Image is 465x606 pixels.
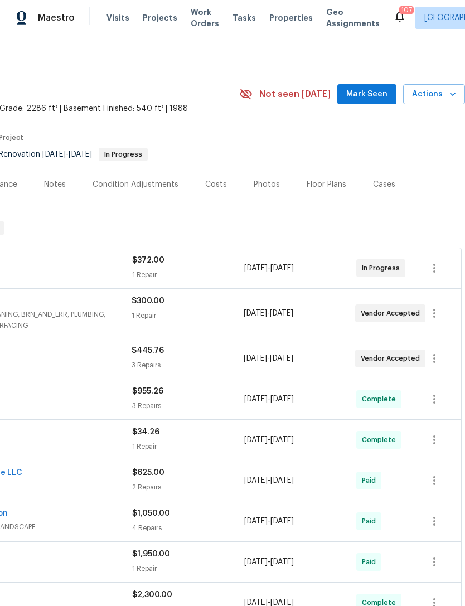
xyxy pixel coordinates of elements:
span: Properties [269,12,313,23]
span: - [244,434,294,445]
span: [DATE] [244,309,267,317]
span: Mark Seen [346,88,387,101]
div: Floor Plans [307,179,346,190]
div: 107 [401,4,412,16]
span: Maestro [38,12,75,23]
span: Tasks [232,14,256,22]
span: Complete [362,394,400,405]
span: - [244,475,294,486]
div: Notes [44,179,66,190]
span: [DATE] [244,477,268,484]
span: - [244,308,293,319]
span: [DATE] [270,436,294,444]
span: Complete [362,434,400,445]
span: Visits [106,12,129,23]
span: Not seen [DATE] [259,89,331,100]
span: - [244,516,294,527]
span: In Progress [362,263,404,274]
button: Mark Seen [337,84,396,105]
span: - [42,151,92,158]
span: - [244,556,294,568]
span: [DATE] [244,517,268,525]
span: [DATE] [244,436,268,444]
span: [DATE] [270,558,294,566]
span: [DATE] [270,309,293,317]
span: - [244,263,294,274]
span: $445.76 [132,347,164,355]
div: 1 Repair [132,269,244,280]
span: $955.26 [132,387,163,395]
span: - [244,394,294,405]
span: $300.00 [132,297,164,305]
div: 1 Repair [132,563,244,574]
span: Geo Assignments [326,7,380,29]
span: Paid [362,475,380,486]
span: - [244,353,293,364]
span: $2,300.00 [132,591,172,599]
span: $1,050.00 [132,510,170,517]
span: [DATE] [244,264,268,272]
span: [DATE] [244,395,268,403]
span: [DATE] [244,558,268,566]
span: Paid [362,516,380,527]
span: In Progress [100,151,147,158]
span: [DATE] [270,517,294,525]
div: Cases [373,179,395,190]
div: Costs [205,179,227,190]
span: Paid [362,556,380,568]
span: $1,950.00 [132,550,170,558]
span: Vendor Accepted [361,308,424,319]
span: [DATE] [270,395,294,403]
div: 4 Repairs [132,522,244,534]
span: [DATE] [244,355,267,362]
span: [DATE] [42,151,66,158]
span: Projects [143,12,177,23]
div: 3 Repairs [132,360,243,371]
span: [DATE] [270,264,294,272]
div: 1 Repair [132,310,243,321]
div: Photos [254,179,280,190]
span: Work Orders [191,7,219,29]
button: Actions [403,84,465,105]
div: 2 Repairs [132,482,244,493]
span: $34.26 [132,428,159,436]
span: [DATE] [270,355,293,362]
span: $625.00 [132,469,164,477]
span: Actions [412,88,456,101]
span: [DATE] [270,477,294,484]
span: Vendor Accepted [361,353,424,364]
span: [DATE] [69,151,92,158]
div: 1 Repair [132,441,244,452]
span: $372.00 [132,256,164,264]
div: 3 Repairs [132,400,244,411]
div: Condition Adjustments [93,179,178,190]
